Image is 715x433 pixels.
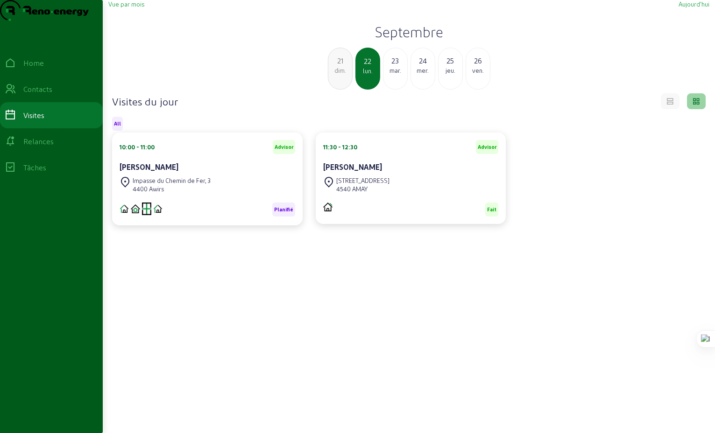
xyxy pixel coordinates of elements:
div: mar. [383,66,407,75]
div: 23 [383,55,407,66]
div: 4400 Awirs [133,185,211,193]
span: Vue par mois [108,0,144,7]
div: 21 [328,55,352,66]
div: jeu. [439,66,462,75]
div: ven. [466,66,490,75]
img: CITI [131,204,140,213]
div: [STREET_ADDRESS] [336,176,389,185]
div: 4540 AMAY [336,185,389,193]
span: Advisor [478,144,496,150]
div: 26 [466,55,490,66]
div: 25 [439,55,462,66]
div: 24 [411,55,435,66]
h4: Visites du jour [112,95,178,108]
div: Contacts [23,84,52,95]
div: Tâches [23,162,46,173]
span: Aujourd'hui [679,0,709,7]
span: Fait [487,206,496,213]
div: mer. [411,66,435,75]
span: Planifié [274,206,293,213]
div: lun. [356,67,379,75]
span: Advisor [275,144,293,150]
h2: Septembre [108,23,709,40]
div: Home [23,57,44,69]
div: Relances [23,136,54,147]
div: dim. [328,66,352,75]
img: PVELEC [323,203,333,211]
cam-card-title: [PERSON_NAME] [323,162,382,171]
div: 10:00 - 11:00 [120,143,155,151]
cam-card-title: [PERSON_NAME] [120,162,178,171]
span: All [114,120,121,127]
div: 11:30 - 12:30 [323,143,357,151]
div: Impasse du Chemin de Fer, 3 [133,176,211,185]
img: CITE [153,204,163,213]
img: MXT [142,203,151,215]
img: CIME [120,204,129,213]
div: 22 [356,56,379,67]
div: Visites [23,110,44,121]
